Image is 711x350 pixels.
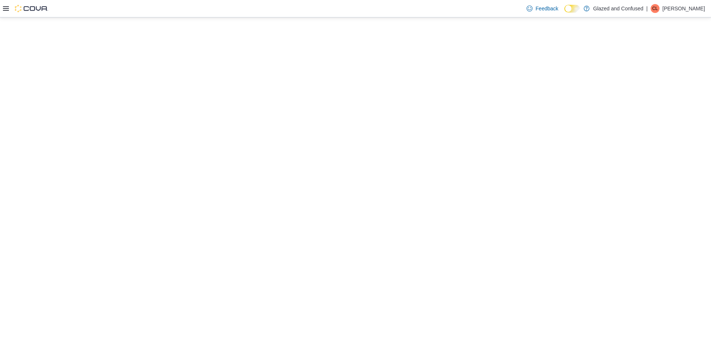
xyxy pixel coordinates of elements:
[524,1,561,16] a: Feedback
[646,4,648,13] p: |
[651,4,660,13] div: Chad Lacy
[593,4,643,13] p: Glazed and Confused
[535,5,558,12] span: Feedback
[564,5,580,13] input: Dark Mode
[15,5,48,12] img: Cova
[662,4,705,13] p: [PERSON_NAME]
[652,4,658,13] span: CL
